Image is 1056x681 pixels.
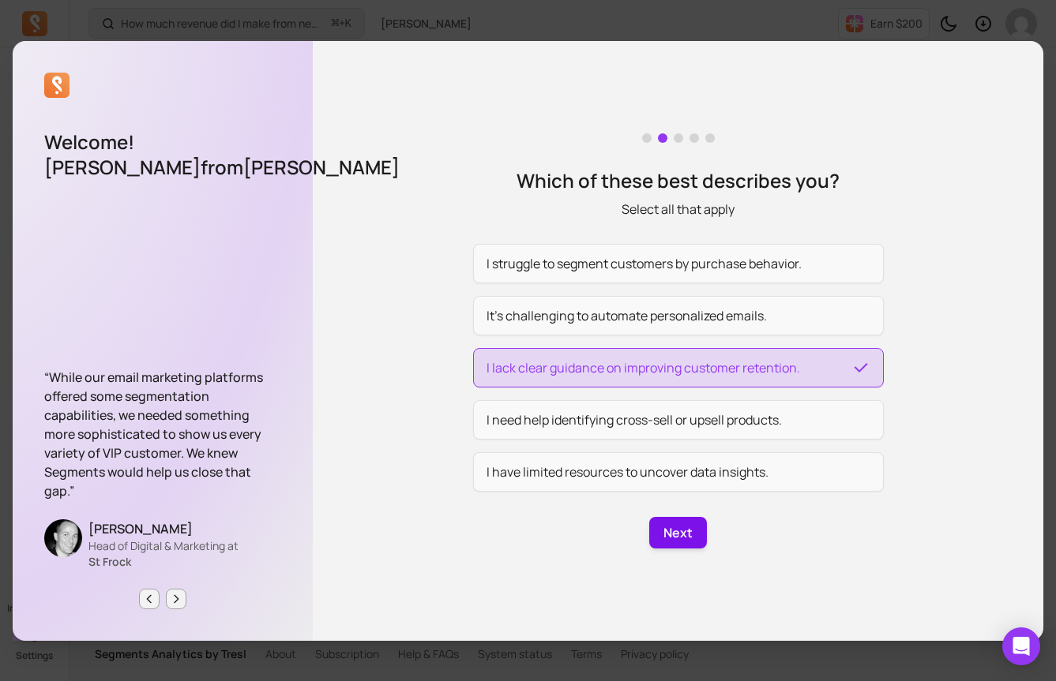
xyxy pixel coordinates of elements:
[44,519,82,557] img: Matt Page
[166,589,186,609] button: Next page
[88,554,131,569] span: St Frock
[88,538,281,570] p: Head of Digital & Marketing at
[473,452,884,492] button: I have limited resources to uncover data insights.
[517,168,840,193] p: Which of these best describes you?
[1002,627,1040,665] div: Open Intercom Messenger
[44,368,281,500] p: “While our email marketing platforms offered some segmentation capabilities, we needed something ...
[649,517,708,548] button: Next
[88,519,281,538] p: [PERSON_NAME]
[44,155,281,180] p: [PERSON_NAME] from [PERSON_NAME]
[517,200,840,219] p: Select all that apply
[473,400,884,440] button: I need help identifying cross-sell or upsell products.
[473,348,884,387] button: I lack clear guidance on improving customer retention.
[139,589,160,609] button: Previous page
[44,129,281,155] p: Welcome!
[473,244,884,283] button: I struggle to segment customers by purchase behavior.
[473,296,884,335] button: It’s challenging to automate personalized emails.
